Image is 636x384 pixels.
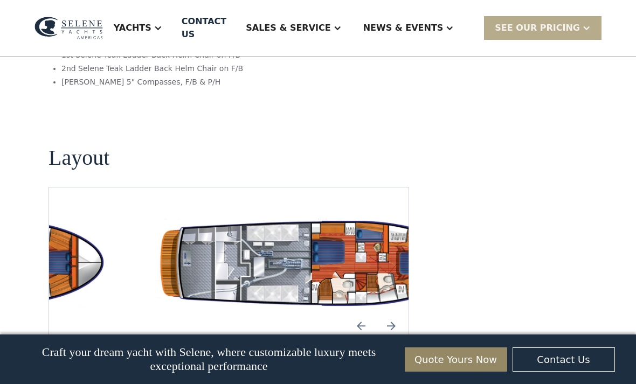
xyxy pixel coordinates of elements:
li: [PERSON_NAME] 5" Compasses, F/B & P/H [61,76,339,88]
div: Yachts [103,6,173,50]
img: logo [34,17,103,39]
img: icon [348,313,374,339]
a: open lightbox [144,213,486,313]
a: Previous slide [348,313,374,339]
a: Quote Yours Now [405,347,507,372]
p: Craft your dream yacht with Selene, where customizable luxury meets exceptional performance [22,345,397,373]
div: Yachts [114,22,151,34]
a: Next slide [378,313,404,339]
li: 2nd Selene Teak Ladder Back Helm Chair on F/B [61,63,339,74]
div: News & EVENTS [352,6,465,50]
h2: Layout [49,146,109,170]
div: Sales & Service [246,22,330,34]
img: icon [378,313,404,339]
div: Sales & Service [235,6,352,50]
div: SEE Our Pricing [484,16,602,39]
a: Contact Us [513,347,615,372]
div: Contact US [182,15,226,41]
div: 6 / 7 [144,213,486,313]
div: News & EVENTS [363,22,444,34]
div: SEE Our Pricing [495,22,580,34]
